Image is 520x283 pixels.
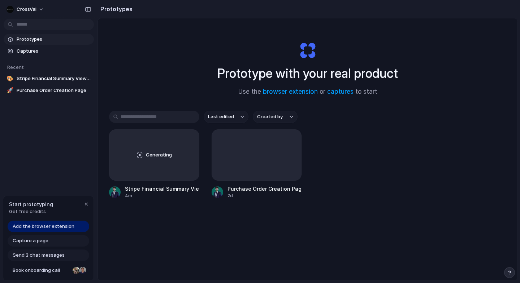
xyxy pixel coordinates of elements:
[217,64,398,83] h1: Prototype with your real product
[9,208,53,215] span: Get free credits
[4,46,94,57] a: Captures
[97,5,133,13] h2: Prototypes
[125,185,199,193] div: Stripe Financial Summary Viewer
[146,151,172,159] span: Generating
[78,266,87,275] div: Christian Iacullo
[8,265,89,276] a: Book onboarding call
[253,111,298,123] button: Created by
[9,200,53,208] span: Start prototyping
[204,111,248,123] button: Last edited
[327,88,354,95] a: captures
[17,87,91,94] span: Purchase Order Creation Page
[125,193,199,199] div: 4m
[13,252,65,259] span: Send 3 chat messages
[72,266,81,275] div: Nicole Kubica
[17,75,91,82] span: Stripe Financial Summary Viewer
[109,129,199,199] a: GeneratingStripe Financial Summary Viewer4m
[13,267,70,274] span: Book onboarding call
[4,34,94,45] a: Prototypes
[4,73,94,84] a: 🎨Stripe Financial Summary Viewer
[17,6,36,13] span: CrossVal
[257,113,283,120] span: Created by
[4,4,48,15] button: CrossVal
[7,64,24,70] span: Recent
[17,48,91,55] span: Captures
[227,193,302,199] div: 2d
[6,75,14,82] div: 🎨
[238,87,377,97] span: Use the or to start
[208,113,234,120] span: Last edited
[263,88,318,95] a: browser extension
[13,223,74,230] span: Add the browser extension
[4,85,94,96] a: 🚀Purchase Order Creation Page
[6,87,14,94] div: 🚀
[13,237,48,244] span: Capture a page
[212,129,302,199] a: Purchase Order Creation Page2d
[17,36,91,43] span: Prototypes
[227,185,302,193] div: Purchase Order Creation Page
